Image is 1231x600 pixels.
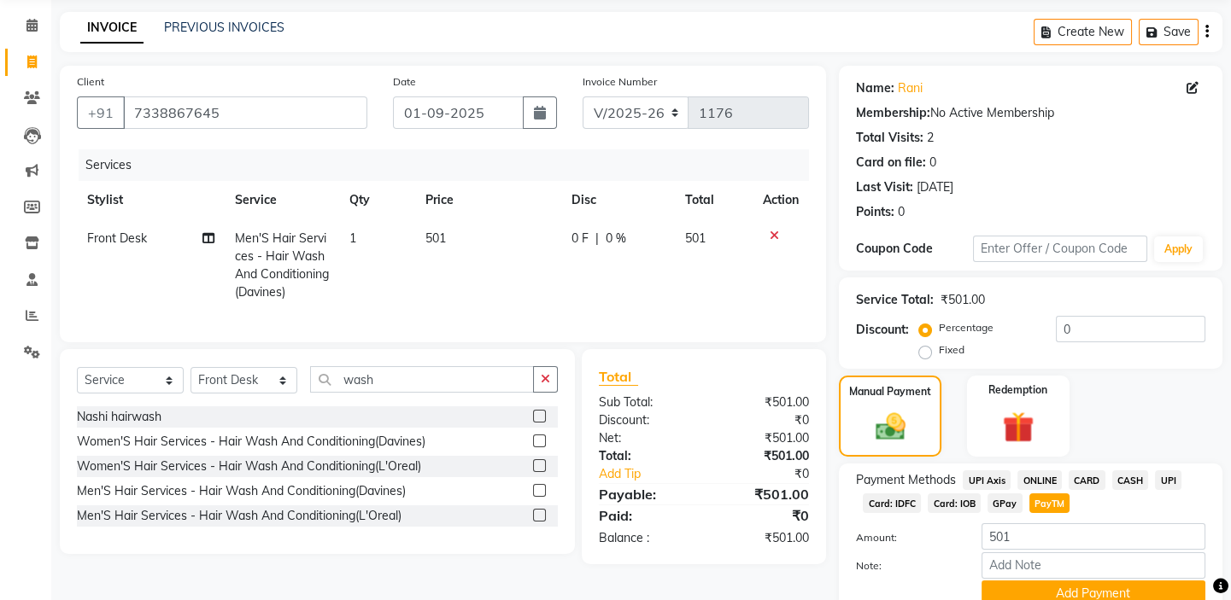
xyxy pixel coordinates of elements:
span: GPay [988,493,1023,513]
div: ₹501.00 [704,484,822,504]
span: Total [599,368,638,386]
th: Action [753,181,809,219]
th: Qty [339,181,415,219]
span: Payment Methods [856,471,956,489]
th: Disc [561,181,674,219]
div: Points: [856,203,894,221]
div: ₹501.00 [941,291,985,309]
div: 0 [929,154,936,172]
a: INVOICE [80,13,144,44]
label: Date [393,74,416,90]
div: Women'S Hair Services - Hair Wash And Conditioning(Davines) [77,433,425,451]
span: Card: IDFC [863,493,921,513]
input: Amount [982,523,1205,550]
div: Balance : [586,529,704,547]
span: ONLINE [1017,470,1062,490]
div: Total Visits: [856,129,923,147]
div: Service Total: [856,291,934,309]
div: Men'S Hair Services - Hair Wash And Conditioning(L'Oreal) [77,507,402,525]
a: Add Tip [586,465,724,483]
span: CASH [1112,470,1149,490]
div: ₹0 [704,411,822,429]
div: 2 [927,129,934,147]
div: Total: [586,447,704,465]
div: ₹501.00 [704,393,822,411]
label: Manual Payment [849,384,931,399]
span: UPI [1155,470,1181,490]
button: +91 [77,96,125,129]
div: Men'S Hair Services - Hair Wash And Conditioning(Davines) [77,482,406,500]
span: PayTM [1029,493,1070,513]
span: CARD [1069,470,1105,490]
div: ₹501.00 [704,429,822,447]
label: Invoice Number [583,74,657,90]
th: Stylist [77,181,225,219]
div: ₹0 [704,505,822,526]
div: Card on file: [856,154,926,172]
button: Apply [1154,236,1203,262]
a: PREVIOUS INVOICES [164,20,284,35]
img: _gift.svg [993,408,1044,447]
span: 1 [349,230,356,246]
input: Enter Offer / Coupon Code [973,236,1147,262]
div: Net: [586,429,704,447]
div: ₹501.00 [704,447,822,465]
div: Membership: [856,104,930,122]
div: Coupon Code [856,240,972,258]
button: Create New [1034,19,1132,45]
div: No Active Membership [856,104,1205,122]
div: ₹0 [724,465,822,483]
label: Note: [843,558,968,574]
div: Nashi hairwash [77,408,161,426]
div: Sub Total: [586,393,704,411]
input: Search by Name/Mobile/Email/Code [123,96,367,129]
span: Card: IOB [928,493,981,513]
div: Last Visit: [856,178,913,196]
div: Payable: [586,484,704,504]
label: Amount: [843,530,968,545]
img: _cash.svg [866,410,915,444]
button: Save [1139,19,1199,45]
div: Services [79,149,822,181]
div: Discount: [856,321,909,339]
span: | [595,230,599,248]
span: 501 [425,230,446,246]
div: ₹501.00 [704,529,822,547]
span: Men'S Hair Services - Hair Wash And Conditioning(Davines) [235,230,329,300]
label: Client [77,74,104,90]
span: 0 % [606,230,626,248]
input: Add Note [982,552,1205,579]
th: Total [675,181,753,219]
div: 0 [898,203,905,221]
span: UPI Axis [963,470,1011,490]
input: Search or Scan [310,366,534,393]
div: Paid: [586,505,704,526]
div: Discount: [586,411,704,429]
div: [DATE] [917,178,953,196]
label: Redemption [988,382,1047,398]
th: Service [225,181,339,219]
label: Fixed [939,342,964,358]
div: Name: [856,79,894,97]
span: 0 F [572,230,589,248]
div: Women'S Hair Services - Hair Wash And Conditioning(L'Oreal) [77,457,421,475]
a: Rani [898,79,923,97]
th: Price [415,181,561,219]
span: Front Desk [87,230,147,246]
span: 501 [685,230,706,246]
label: Percentage [939,320,994,335]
